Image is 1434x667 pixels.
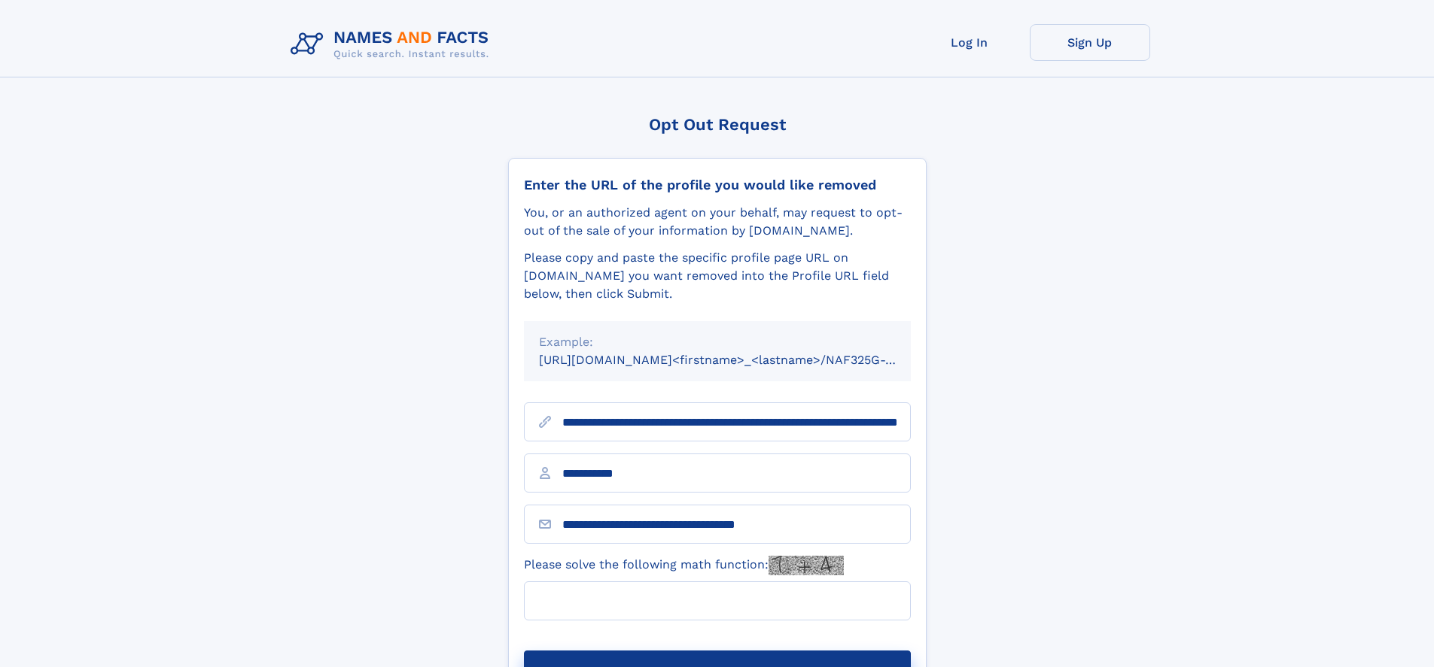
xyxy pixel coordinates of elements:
[524,177,911,193] div: Enter the URL of the profile you would like removed
[524,249,911,303] div: Please copy and paste the specific profile page URL on [DOMAIN_NAME] you want removed into the Pr...
[539,353,939,367] small: [URL][DOMAIN_NAME]<firstname>_<lastname>/NAF325G-xxxxxxxx
[909,24,1030,61] a: Log In
[508,115,927,134] div: Opt Out Request
[539,333,896,351] div: Example:
[524,556,844,575] label: Please solve the following math function:
[285,24,501,65] img: Logo Names and Facts
[1030,24,1150,61] a: Sign Up
[524,204,911,240] div: You, or an authorized agent on your behalf, may request to opt-out of the sale of your informatio...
